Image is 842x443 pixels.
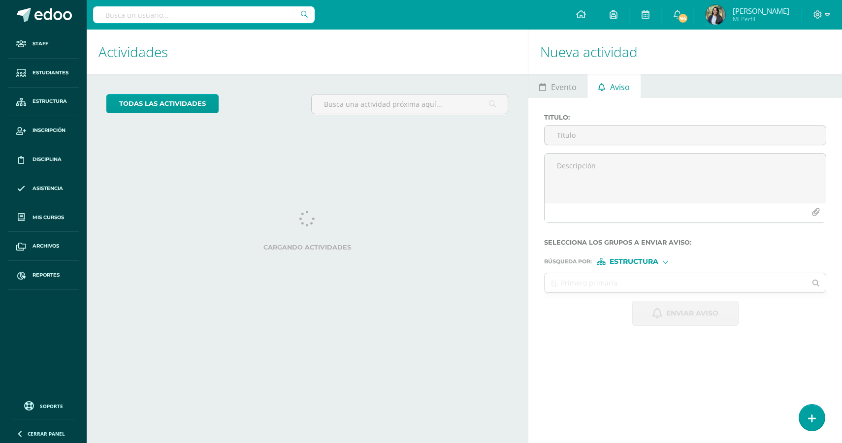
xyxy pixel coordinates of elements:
[666,301,718,325] span: Enviar aviso
[610,259,658,264] span: Estructura
[8,174,79,203] a: Asistencia
[8,88,79,117] a: Estructura
[98,30,516,74] h1: Actividades
[32,214,64,221] span: Mis cursos
[93,6,315,23] input: Busca un usuario...
[28,430,65,437] span: Cerrar panel
[587,74,640,98] a: Aviso
[312,95,508,114] input: Busca una actividad próxima aquí...
[8,59,79,88] a: Estudiantes
[545,273,806,292] input: Ej. Primero primaria
[678,13,688,24] span: 94
[632,301,739,326] button: Enviar aviso
[706,5,725,25] img: 247ceca204fa65a9317ba2c0f2905932.png
[32,69,68,77] span: Estudiantes
[32,97,67,105] span: Estructura
[544,259,592,264] span: Búsqueda por :
[8,203,79,232] a: Mis cursos
[8,30,79,59] a: Staff
[544,114,826,121] label: Titulo :
[32,242,59,250] span: Archivos
[540,30,830,74] h1: Nueva actividad
[32,271,60,279] span: Reportes
[8,261,79,290] a: Reportes
[610,75,630,99] span: Aviso
[8,116,79,145] a: Inscripción
[12,399,75,412] a: Soporte
[8,145,79,174] a: Disciplina
[32,185,63,192] span: Asistencia
[545,126,826,145] input: Titulo
[733,15,789,23] span: Mi Perfil
[106,244,508,251] label: Cargando actividades
[597,258,671,265] div: [object Object]
[106,94,219,113] a: todas las Actividades
[32,156,62,163] span: Disciplina
[551,75,577,99] span: Evento
[8,232,79,261] a: Archivos
[733,6,789,16] span: [PERSON_NAME]
[32,40,48,48] span: Staff
[32,127,65,134] span: Inscripción
[40,403,63,410] span: Soporte
[544,239,826,246] label: Selecciona los grupos a enviar aviso :
[528,74,587,98] a: Evento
